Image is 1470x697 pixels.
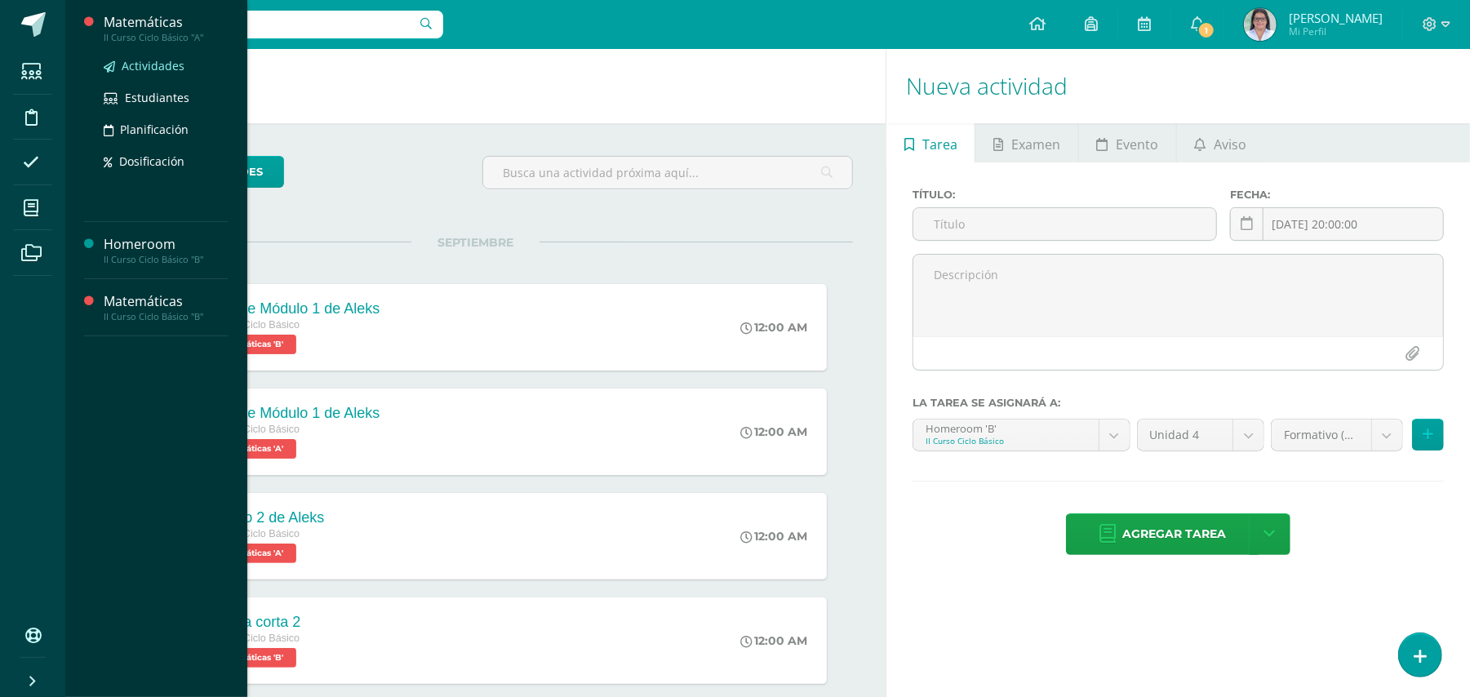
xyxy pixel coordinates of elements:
div: II Curso Ciclo Básico "A" [104,32,228,43]
input: Título [913,208,1216,240]
a: MatemáticasII Curso Ciclo Básico "B" [104,292,228,322]
span: Evento [1116,125,1158,164]
h1: Nueva actividad [906,49,1450,123]
a: Evento [1079,123,1176,162]
img: 69aa824f1337ad42e7257fae7599adbb.png [1244,8,1277,41]
div: Homeroom 'B' [926,420,1086,435]
span: Unidad 4 [1150,420,1221,451]
label: Título: [913,189,1217,201]
span: Examen [1011,125,1060,164]
a: Examen [975,123,1077,162]
span: II Curso Ciclo Básico [204,424,300,435]
input: Busca un usuario... [76,11,443,38]
div: 12:00 AM [740,633,807,648]
div: PMA de Módulo 1 de Aleks [204,300,380,317]
a: Tarea [886,123,975,162]
span: 1 [1197,21,1215,39]
span: Formativo (80.0%) [1284,420,1359,451]
div: II Curso Ciclo Básico "B" [104,254,228,265]
h1: Actividades [85,49,866,123]
a: HomeroomII Curso Ciclo Básico "B" [104,235,228,265]
span: Agregar tarea [1122,514,1226,554]
div: 12:00 AM [740,424,807,439]
span: Matemáticas 'B' [204,648,296,668]
div: II Curso Ciclo Básico [926,435,1086,446]
span: Dosificación [119,153,184,169]
div: Módulo 2 de Aleks [204,509,324,526]
a: Dosificación [104,152,228,171]
div: Matemáticas [104,13,228,32]
span: II Curso Ciclo Básico [204,633,300,644]
div: PMA de Módulo 1 de Aleks [204,405,380,422]
span: Matemáticas 'A' [204,439,296,459]
span: Estudiantes [125,90,189,105]
a: Planificación [104,120,228,139]
span: Tarea [922,125,957,164]
div: Matemáticas [104,292,228,311]
span: II Curso Ciclo Básico [204,319,300,331]
a: Unidad 4 [1138,420,1264,451]
div: Homeroom [104,235,228,254]
span: SEPTIEMBRE [411,235,540,250]
span: Aviso [1214,125,1246,164]
input: Fecha de entrega [1231,208,1443,240]
span: Matemáticas 'A' [204,544,296,563]
a: Estudiantes [104,88,228,107]
input: Busca una actividad próxima aquí... [483,157,853,189]
span: II Curso Ciclo Básico [204,528,300,539]
span: Matemáticas 'B' [204,335,296,354]
div: 12:00 AM [740,529,807,544]
div: Prueba corta 2 [204,614,300,631]
label: La tarea se asignará a: [913,397,1444,409]
div: II Curso Ciclo Básico "B" [104,311,228,322]
a: Aviso [1177,123,1264,162]
a: Actividades [104,56,228,75]
a: MatemáticasII Curso Ciclo Básico "A" [104,13,228,43]
a: Formativo (80.0%) [1272,420,1402,451]
span: Actividades [122,58,184,73]
div: 12:00 AM [740,320,807,335]
span: Mi Perfil [1289,24,1383,38]
a: Homeroom 'B'II Curso Ciclo Básico [913,420,1129,451]
label: Fecha: [1230,189,1444,201]
span: [PERSON_NAME] [1289,10,1383,26]
span: Planificación [120,122,189,137]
